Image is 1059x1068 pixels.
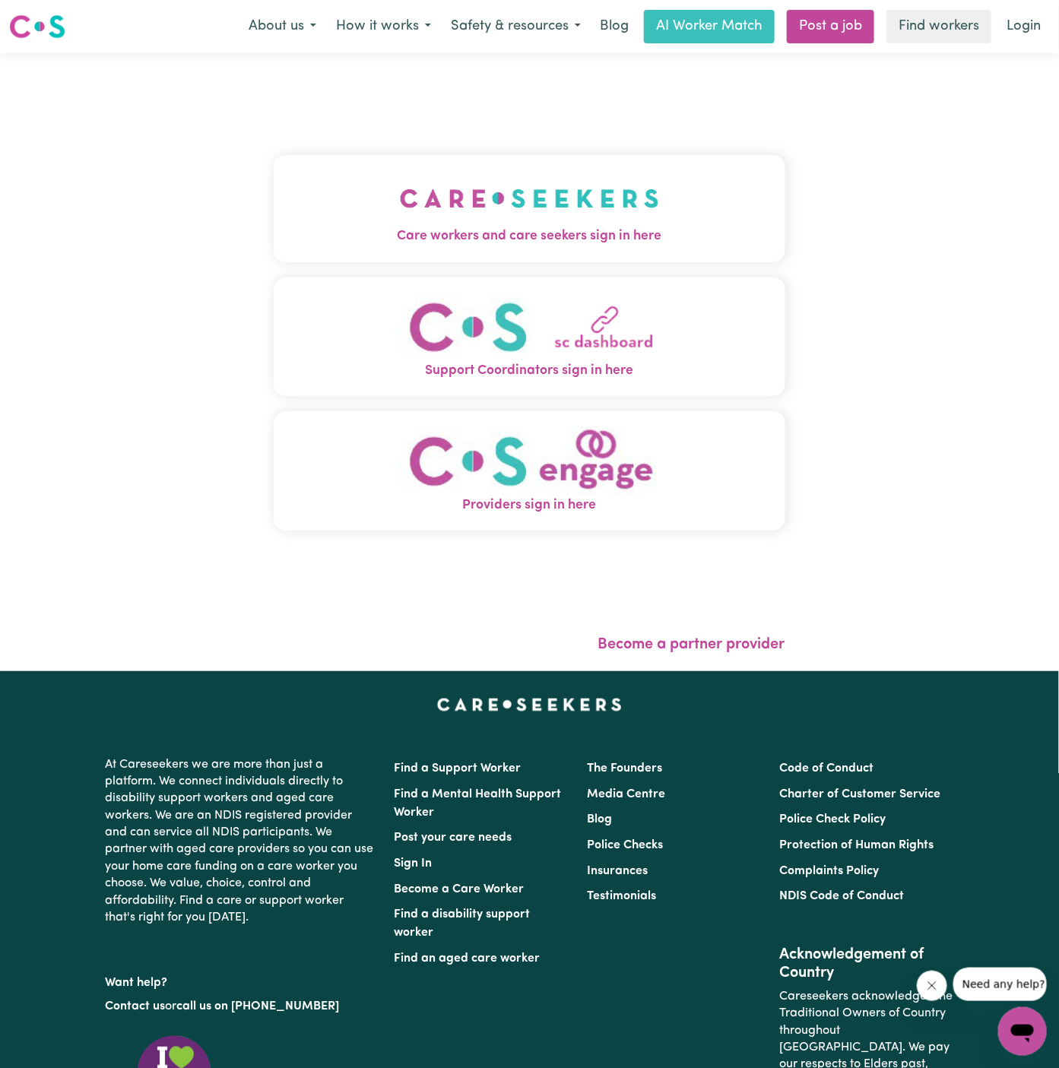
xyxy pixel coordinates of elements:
p: Want help? [106,968,376,991]
a: Careseekers home page [437,699,622,711]
a: Blog [587,813,612,826]
button: How it works [326,11,441,43]
a: NDIS Code of Conduct [779,890,904,902]
a: Find a disability support worker [395,908,531,939]
a: Police Checks [587,839,663,851]
a: Login [997,10,1050,43]
a: Insurances [587,865,648,877]
span: Support Coordinators sign in here [274,361,785,381]
a: Contact us [106,1000,166,1013]
button: Safety & resources [441,11,591,43]
a: AI Worker Match [644,10,775,43]
a: Code of Conduct [779,762,874,775]
img: Careseekers logo [9,13,65,40]
a: The Founders [587,762,662,775]
a: Post your care needs [395,832,512,844]
span: Care workers and care seekers sign in here [274,227,785,246]
iframe: Close message [917,971,947,1001]
h2: Acknowledgement of Country [779,946,953,982]
a: Careseekers logo [9,9,65,44]
iframe: Button to launch messaging window [998,1007,1047,1056]
a: Protection of Human Rights [779,839,934,851]
button: About us [239,11,326,43]
a: Become a Care Worker [395,883,525,895]
p: At Careseekers we are more than just a platform. We connect individuals directly to disability su... [106,750,376,933]
a: Find an aged care worker [395,952,541,965]
span: Providers sign in here [274,496,785,515]
a: Blog [591,10,638,43]
button: Providers sign in here [274,411,785,531]
a: Find a Mental Health Support Worker [395,788,562,819]
a: Police Check Policy [779,813,886,826]
a: Charter of Customer Service [779,788,940,800]
a: Testimonials [587,890,656,902]
a: Find a Support Worker [395,762,522,775]
button: Support Coordinators sign in here [274,277,785,397]
a: Complaints Policy [779,865,879,877]
a: call us on [PHONE_NUMBER] [177,1000,340,1013]
a: Sign In [395,857,433,870]
button: Care workers and care seekers sign in here [274,155,785,261]
iframe: Message from company [953,968,1047,1001]
a: Become a partner provider [598,637,785,652]
p: or [106,992,376,1021]
a: Find workers [886,10,991,43]
a: Post a job [787,10,874,43]
a: Media Centre [587,788,665,800]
